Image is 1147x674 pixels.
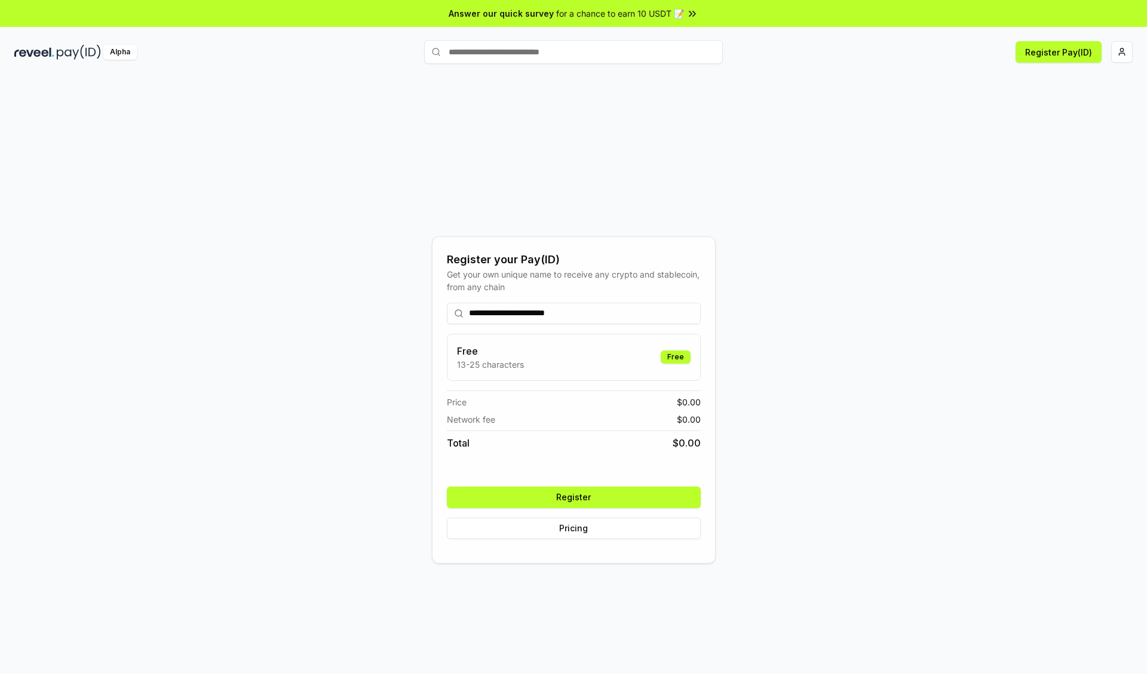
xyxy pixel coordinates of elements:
[677,396,701,408] span: $ 0.00
[103,45,137,60] div: Alpha
[677,413,701,426] span: $ 0.00
[1016,41,1102,63] button: Register Pay(ID)
[457,358,524,371] p: 13-25 characters
[449,7,554,20] span: Answer our quick survey
[447,268,701,293] div: Get your own unique name to receive any crypto and stablecoin, from any chain
[447,396,467,408] span: Price
[661,350,691,364] div: Free
[447,518,701,539] button: Pricing
[57,45,101,60] img: pay_id
[556,7,684,20] span: for a chance to earn 10 USDT 📝
[457,344,524,358] h3: Free
[14,45,54,60] img: reveel_dark
[447,413,495,426] span: Network fee
[447,487,701,508] button: Register
[673,436,701,450] span: $ 0.00
[447,436,470,450] span: Total
[447,251,701,268] div: Register your Pay(ID)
